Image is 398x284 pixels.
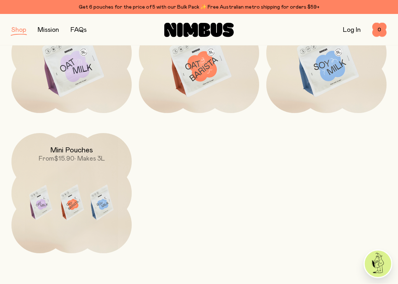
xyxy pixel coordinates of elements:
[74,156,105,162] span: • Makes 3L
[39,156,54,162] span: From
[343,27,361,33] a: Log In
[54,156,74,162] span: $15.90
[365,251,391,277] img: agent
[38,27,59,33] a: Mission
[50,146,93,155] h2: Mini Pouches
[11,3,387,11] div: Get 6 pouches for the price of 5 with our Bulk Pack ✨ Free Australian metro shipping for orders $59+
[11,133,132,254] a: Mini PouchesFrom$15.90• Makes 3L
[372,23,387,37] button: 0
[71,27,87,33] a: FAQs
